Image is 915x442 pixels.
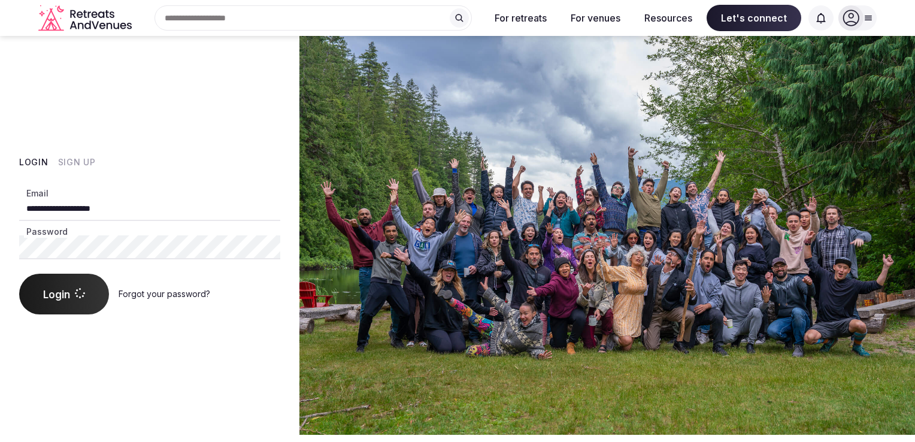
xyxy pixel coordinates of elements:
[38,5,134,32] a: Visit the homepage
[58,156,96,168] button: Sign Up
[119,289,210,299] a: Forgot your password?
[707,5,801,31] span: Let's connect
[485,5,556,31] button: For retreats
[561,5,630,31] button: For venues
[635,5,702,31] button: Resources
[38,5,134,32] svg: Retreats and Venues company logo
[299,36,915,435] img: My Account Background
[19,156,49,168] button: Login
